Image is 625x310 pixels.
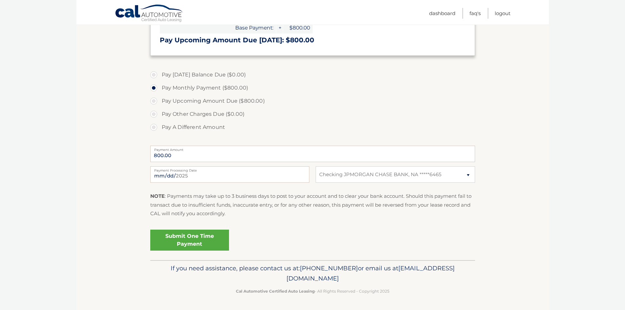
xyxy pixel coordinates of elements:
p: - All Rights Reserved - Copyright 2025 [155,288,471,295]
strong: Cal Automotive Certified Auto Leasing [236,289,315,294]
a: Dashboard [429,8,455,19]
span: + [276,22,283,33]
label: Pay Upcoming Amount Due ($800.00) [150,94,475,108]
span: [PHONE_NUMBER] [300,264,358,272]
label: Pay Monthly Payment ($800.00) [150,81,475,94]
label: Pay [DATE] Balance Due ($0.00) [150,68,475,81]
span: $800.00 [283,22,313,33]
label: Pay Other Charges Due ($0.00) [150,108,475,121]
label: Payment Processing Date [150,166,309,172]
a: FAQ's [469,8,481,19]
label: Pay A Different Amount [150,121,475,134]
a: Cal Automotive [115,4,184,23]
input: Payment Amount [150,146,475,162]
input: Payment Date [150,166,309,183]
a: Submit One Time Payment [150,230,229,251]
strong: NOTE [150,193,165,199]
span: Base Payment: [160,22,276,33]
p: If you need assistance, please contact us at: or email us at [155,263,471,284]
h3: Pay Upcoming Amount Due [DATE]: $800.00 [160,36,466,44]
label: Payment Amount [150,146,475,151]
p: : Payments may take up to 3 business days to post to your account and to clear your bank account.... [150,192,475,218]
a: Logout [495,8,510,19]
